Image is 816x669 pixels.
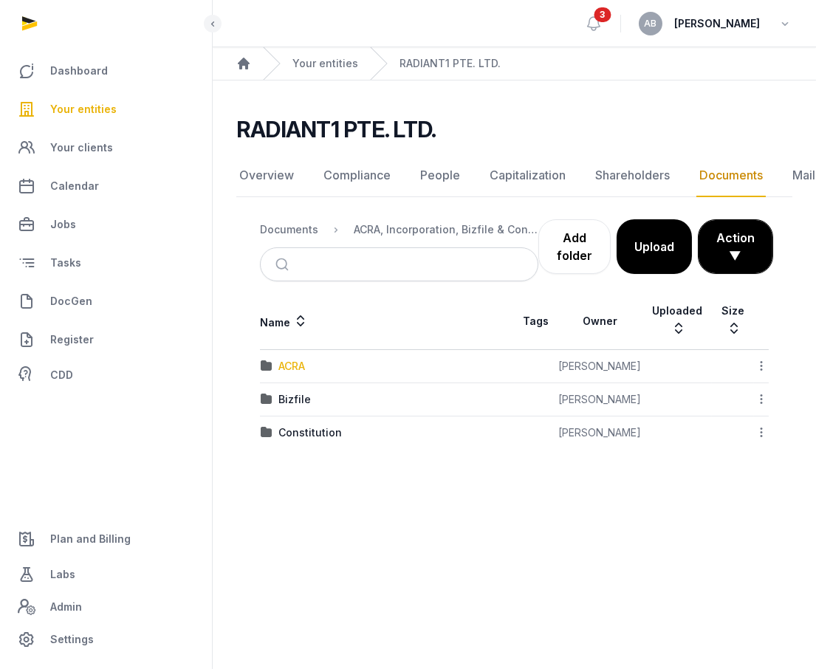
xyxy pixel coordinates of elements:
[278,425,342,440] div: Constitution
[12,130,200,165] a: Your clients
[50,292,92,310] span: DocGen
[642,293,712,350] th: Uploaded
[236,116,436,143] h2: RADIANT1 PTE. LTD.
[50,598,82,616] span: Admin
[50,254,81,272] span: Tasks
[236,154,792,197] nav: Tabs
[278,359,305,374] div: ACRA
[12,521,200,557] a: Plan and Billing
[558,416,642,450] td: [PERSON_NAME]
[50,530,131,548] span: Plan and Billing
[538,219,611,274] a: Add folder
[261,394,272,405] img: folder.svg
[213,47,816,80] nav: Breadcrumb
[12,207,200,242] a: Jobs
[12,53,200,89] a: Dashboard
[12,168,200,204] a: Calendar
[674,15,760,32] span: [PERSON_NAME]
[12,92,200,127] a: Your entities
[50,331,94,349] span: Register
[292,56,358,71] a: Your entities
[12,284,200,319] a: DocGen
[50,366,73,384] span: CDD
[261,360,272,372] img: folder.svg
[50,566,75,583] span: Labs
[12,245,200,281] a: Tasks
[12,622,200,657] a: Settings
[400,56,501,71] a: RADIANT1 PTE. LTD.
[50,62,108,80] span: Dashboard
[354,222,538,237] div: ACRA, Incorporation, Bizfile & Constitution
[696,154,766,197] a: Documents
[50,631,94,648] span: Settings
[617,219,692,274] button: Upload
[712,293,754,350] th: Size
[320,154,394,197] a: Compliance
[699,220,772,273] button: Action ▼
[592,154,673,197] a: Shareholders
[260,212,538,247] nav: Breadcrumb
[50,139,113,157] span: Your clients
[50,100,117,118] span: Your entities
[260,293,515,350] th: Name
[558,383,642,416] td: [PERSON_NAME]
[12,360,200,390] a: CDD
[50,216,76,233] span: Jobs
[12,322,200,357] a: Register
[639,12,662,35] button: AB
[236,154,297,197] a: Overview
[417,154,463,197] a: People
[12,557,200,592] a: Labs
[594,7,611,22] span: 3
[487,154,569,197] a: Capitalization
[261,427,272,439] img: folder.svg
[558,350,642,383] td: [PERSON_NAME]
[278,392,311,407] div: Bizfile
[12,592,200,622] a: Admin
[515,293,558,350] th: Tags
[645,19,657,28] span: AB
[260,222,318,237] div: Documents
[558,293,642,350] th: Owner
[50,177,99,195] span: Calendar
[267,248,301,281] button: Submit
